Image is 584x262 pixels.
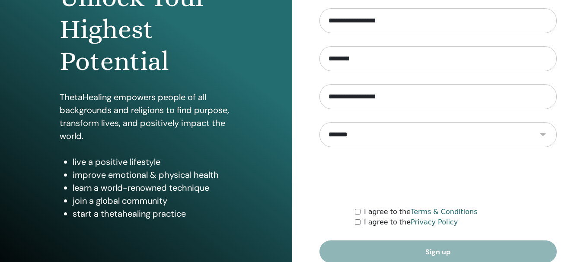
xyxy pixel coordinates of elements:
li: learn a world-renowned technique [73,181,233,194]
li: join a global community [73,194,233,207]
a: Terms & Conditions [411,208,477,216]
li: start a thetahealing practice [73,207,233,220]
iframe: reCAPTCHA [372,160,504,194]
label: I agree to the [364,217,458,227]
a: Privacy Policy [411,218,458,226]
li: improve emotional & physical health [73,168,233,181]
li: live a positive lifestyle [73,155,233,168]
label: I agree to the [364,207,478,217]
p: ThetaHealing empowers people of all backgrounds and religions to find purpose, transform lives, a... [60,91,233,142]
